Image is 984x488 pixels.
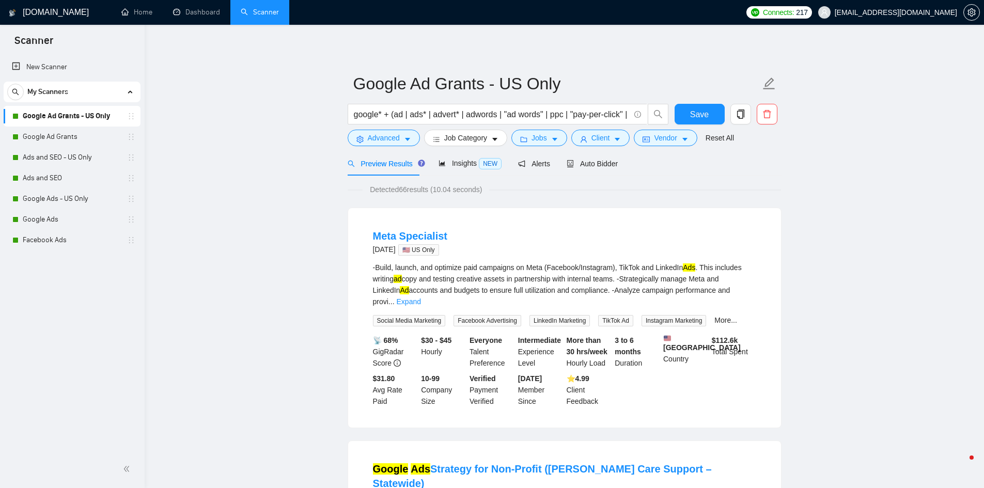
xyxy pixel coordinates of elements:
[8,88,23,96] span: search
[963,4,980,21] button: setting
[664,335,671,342] img: 🇺🇸
[516,335,565,369] div: Experience Level
[762,77,776,90] span: edit
[127,153,135,162] span: holder
[567,160,618,168] span: Auto Bidder
[567,336,607,356] b: More than 30 hrs/week
[23,106,121,127] a: Google Ad Grants - US Only
[400,286,409,294] mark: Ad
[348,160,422,168] span: Preview Results
[424,130,507,146] button: barsJob Categorycaret-down
[683,263,695,272] mark: Ads
[23,147,121,168] a: Ads and SEO - US Only
[363,184,489,195] span: Detected 66 results (10.04 seconds)
[127,174,135,182] span: holder
[467,373,516,407] div: Payment Verified
[470,336,502,344] b: Everyone
[373,315,446,326] span: Social Media Marketing
[127,236,135,244] span: holder
[529,315,590,326] span: LinkedIn Marketing
[654,132,677,144] span: Vendor
[127,215,135,224] span: holder
[373,230,448,242] a: Meta Specialist
[491,135,498,143] span: caret-down
[4,57,140,77] li: New Scanner
[371,335,419,369] div: GigRadar Score
[963,8,980,17] a: setting
[348,130,420,146] button: settingAdvancedcaret-down
[23,230,121,250] a: Facebook Ads
[404,135,411,143] span: caret-down
[706,132,734,144] a: Reset All
[712,336,738,344] b: $ 112.6k
[373,336,398,344] b: 📡 68%
[373,243,448,256] div: [DATE]
[751,8,759,17] img: upwork-logo.png
[663,335,741,352] b: [GEOGRAPHIC_DATA]
[518,374,542,383] b: [DATE]
[23,168,121,188] a: Ads and SEO
[591,132,610,144] span: Client
[714,316,737,324] a: More...
[757,109,777,119] span: delete
[444,132,487,144] span: Job Category
[467,335,516,369] div: Talent Preference
[394,275,402,283] mark: ad
[356,135,364,143] span: setting
[353,71,760,97] input: Scanner name...
[439,159,502,167] span: Insights
[681,135,689,143] span: caret-down
[675,104,725,124] button: Save
[964,8,979,17] span: setting
[757,104,777,124] button: delete
[518,160,550,168] span: Alerts
[121,8,152,17] a: homeHome
[123,464,133,474] span: double-left
[173,8,220,17] a: dashboardDashboard
[690,108,709,121] span: Save
[433,135,440,143] span: bars
[421,374,440,383] b: 10-99
[532,132,547,144] span: Jobs
[634,111,641,118] span: info-circle
[9,5,16,21] img: logo
[511,130,567,146] button: folderJobscaret-down
[394,359,401,367] span: info-circle
[580,135,587,143] span: user
[419,335,467,369] div: Hourly
[439,160,446,167] span: area-chart
[23,188,121,209] a: Google Ads - US Only
[613,335,661,369] div: Duration
[518,336,561,344] b: Intermediate
[373,262,756,307] div: -Build, launch, and optimize paid campaigns on Meta (Facebook/Instagram), TikTok and LinkedIn . T...
[648,109,668,119] span: search
[368,132,400,144] span: Advanced
[516,373,565,407] div: Member Since
[127,133,135,141] span: holder
[598,315,633,326] span: TikTok Ad
[479,158,502,169] span: NEW
[710,335,758,369] div: Total Spent
[127,195,135,203] span: holder
[731,109,751,119] span: copy
[565,335,613,369] div: Hourly Load
[354,108,630,121] input: Search Freelance Jobs...
[565,373,613,407] div: Client Feedback
[518,160,525,167] span: notification
[949,453,974,478] iframe: Intercom live chat
[421,336,451,344] b: $30 - $45
[4,82,140,250] li: My Scanners
[615,336,641,356] b: 3 to 6 months
[398,244,439,256] span: 🇺🇸 US Only
[520,135,527,143] span: folder
[6,33,61,55] span: Scanner
[642,315,706,326] span: Instagram Marketing
[127,112,135,120] span: holder
[23,127,121,147] a: Google Ad Grants
[12,57,132,77] a: New Scanner
[571,130,630,146] button: userClientcaret-down
[411,463,430,475] mark: Ads
[371,373,419,407] div: Avg Rate Paid
[7,84,24,100] button: search
[796,7,807,18] span: 217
